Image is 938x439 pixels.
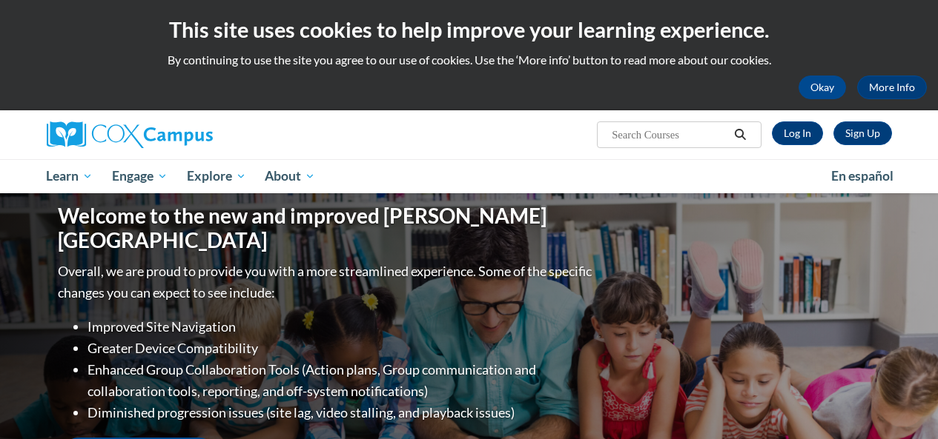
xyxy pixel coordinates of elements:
[265,167,315,185] span: About
[833,121,892,145] a: Register
[11,15,927,44] h2: This site uses cookies to help improve your learning experience.
[37,159,103,193] a: Learn
[857,76,927,99] a: More Info
[87,359,595,402] li: Enhanced Group Collaboration Tools (Action plans, Group communication and collaboration tools, re...
[36,159,903,193] div: Main menu
[87,338,595,359] li: Greater Device Compatibility
[255,159,325,193] a: About
[112,167,168,185] span: Engage
[831,168,894,184] span: En español
[87,316,595,338] li: Improved Site Navigation
[87,402,595,423] li: Diminished progression issues (site lag, video stalling, and playback issues)
[58,204,595,253] h1: Welcome to the new and improved [PERSON_NAME][GEOGRAPHIC_DATA]
[610,126,729,144] input: Search Courses
[58,261,595,304] p: Overall, we are proud to provide you with a more streamlined experience. Some of the specific cha...
[11,52,927,68] p: By continuing to use the site you agree to our use of cookies. Use the ‘More info’ button to read...
[102,159,177,193] a: Engage
[822,161,903,192] a: En español
[772,121,823,145] a: Log In
[47,121,213,148] img: Cox Campus
[799,76,846,99] button: Okay
[879,380,926,427] iframe: Button to launch messaging window
[47,121,314,148] a: Cox Campus
[187,167,246,185] span: Explore
[729,126,751,144] button: Search
[46,167,93,185] span: Learn
[177,159,256,193] a: Explore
